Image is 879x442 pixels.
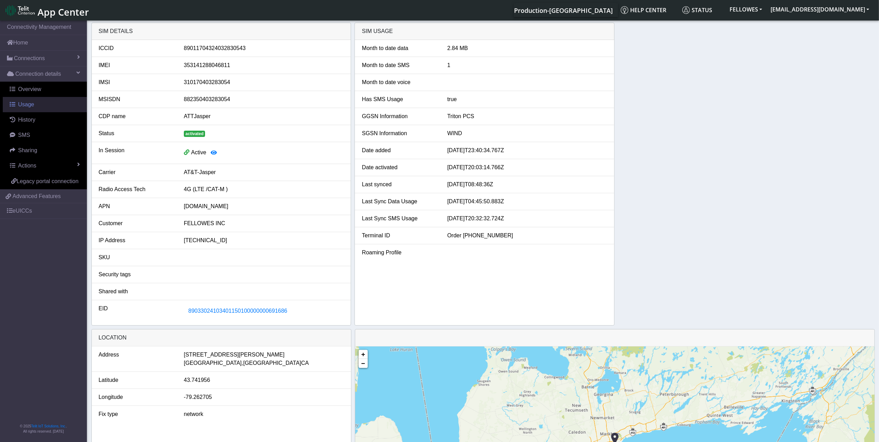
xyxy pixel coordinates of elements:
[442,146,613,155] div: [DATE]T23:40:34.767Z
[357,180,442,189] div: Last synced
[442,129,613,138] div: WIND
[442,231,613,240] div: Order [PHONE_NUMBER]
[357,78,442,87] div: Month to date voice
[13,192,61,200] span: Advanced Features
[93,410,179,418] div: Fix type
[618,3,679,17] a: Help center
[679,3,725,17] a: Status
[442,163,613,172] div: [DATE]T20:03:14.766Z
[93,393,179,401] div: Longitude
[357,214,442,223] div: Last Sync SMS Usage
[357,163,442,172] div: Date activated
[442,61,613,69] div: 1
[442,44,613,52] div: 2.84 MB
[243,359,301,367] span: [GEOGRAPHIC_DATA]
[93,61,179,69] div: IMEI
[179,78,349,87] div: 310170403283054
[17,178,79,184] span: Legacy portal connection
[93,236,179,245] div: IP Address
[18,132,30,138] span: SMS
[18,163,36,169] span: Actions
[621,6,628,14] img: knowledge.svg
[93,78,179,87] div: IMSI
[93,112,179,121] div: CDP name
[682,6,712,14] span: Status
[3,143,87,158] a: Sharing
[93,287,179,296] div: Shared with
[92,23,351,40] div: SIM details
[179,410,349,418] div: network
[18,147,37,153] span: Sharing
[357,61,442,69] div: Month to date SMS
[621,6,666,14] span: Help center
[359,359,368,368] a: Zoom out
[15,70,61,78] span: Connection details
[3,158,87,173] a: Actions
[355,23,614,40] div: SIM Usage
[14,54,45,63] span: Connections
[357,44,442,52] div: Month to date data
[93,44,179,52] div: ICCID
[357,248,442,257] div: Roaming Profile
[766,3,873,16] button: [EMAIL_ADDRESS][DOMAIN_NAME]
[514,3,612,17] a: Your current platform instance
[93,129,179,138] div: Status
[179,185,349,194] div: 4G (LTE /CAT-M )
[191,149,206,155] span: Active
[31,424,66,428] a: Telit IoT Solutions, Inc.
[93,146,179,159] div: In Session
[184,351,285,359] span: [STREET_ADDRESS][PERSON_NAME]
[38,6,89,18] span: App Center
[179,219,349,228] div: FELLOWES INC
[442,180,613,189] div: [DATE]T08:48:36Z
[179,61,349,69] div: 353141288046811
[93,304,179,318] div: EID
[93,185,179,194] div: Radio Access Tech
[357,129,442,138] div: SGSN Information
[682,6,690,14] img: status.svg
[93,376,179,384] div: Latitude
[357,112,442,121] div: GGSN Information
[179,168,349,177] div: AT&T-Jasper
[93,202,179,211] div: APN
[93,95,179,104] div: MSISDN
[179,202,349,211] div: [DOMAIN_NAME]
[357,231,442,240] div: Terminal ID
[179,376,349,384] div: 43.741956
[357,146,442,155] div: Date added
[179,112,349,121] div: ATTJasper
[18,117,35,123] span: History
[6,3,88,18] a: App Center
[184,131,205,137] span: activated
[93,168,179,177] div: Carrier
[93,253,179,262] div: SKU
[357,95,442,104] div: Has SMS Usage
[725,3,766,16] button: FELLOWES
[184,359,243,367] span: [GEOGRAPHIC_DATA],
[442,197,613,206] div: [DATE]T04:45:50.883Z
[179,44,349,52] div: 89011704324032830543
[442,112,613,121] div: Triton PCS
[301,359,309,367] span: CA
[179,95,349,104] div: 882350403283054
[3,112,87,128] a: History
[442,214,613,223] div: [DATE]T20:32:32.724Z
[514,6,613,15] span: Production-[GEOGRAPHIC_DATA]
[206,146,221,159] button: View session details
[93,270,179,279] div: Security tags
[93,219,179,228] div: Customer
[18,86,41,92] span: Overview
[179,393,349,401] div: -79.262705
[179,236,349,245] div: [TECHNICAL_ID]
[6,5,35,16] img: logo-telit-cinterion-gw-new.png
[357,197,442,206] div: Last Sync Data Usage
[3,97,87,112] a: Usage
[3,128,87,143] a: SMS
[442,95,613,104] div: true
[3,82,87,97] a: Overview
[92,329,351,346] div: LOCATION
[184,304,292,318] button: 89033024103401150100000000691686
[18,101,34,107] span: Usage
[93,351,179,367] div: Address
[359,350,368,359] a: Zoom in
